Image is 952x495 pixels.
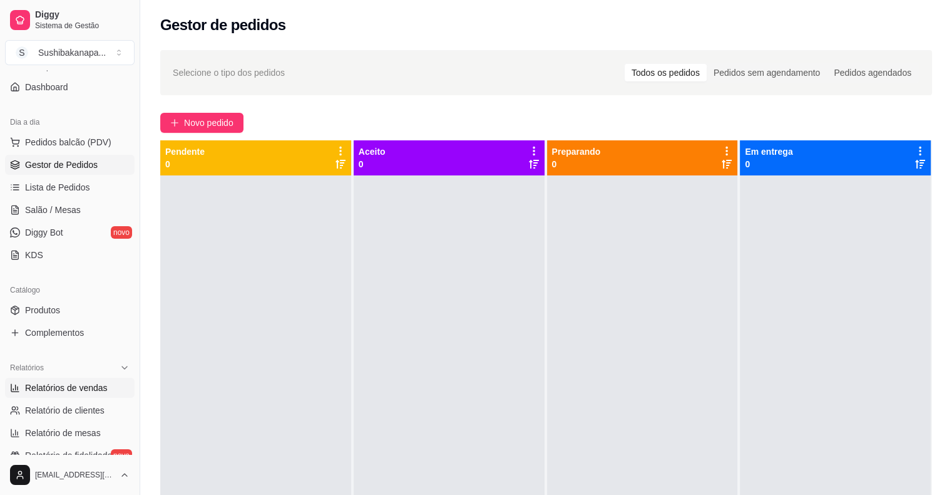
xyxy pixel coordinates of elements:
p: Aceito [359,145,386,158]
span: Produtos [25,304,60,316]
div: Sushibakanapa ... [38,46,106,59]
h2: Gestor de pedidos [160,15,286,35]
span: Pedidos balcão (PDV) [25,136,111,148]
button: Pedidos balcão (PDV) [5,132,135,152]
p: Preparando [552,145,601,158]
a: Relatório de mesas [5,423,135,443]
span: Salão / Mesas [25,204,81,216]
button: Select a team [5,40,135,65]
a: Gestor de Pedidos [5,155,135,175]
a: Salão / Mesas [5,200,135,220]
span: Dashboard [25,81,68,93]
p: 0 [552,158,601,170]
button: [EMAIL_ADDRESS][DOMAIN_NAME] [5,460,135,490]
span: Novo pedido [184,116,233,130]
a: Dashboard [5,77,135,97]
span: Relatórios [10,363,44,373]
span: Relatórios de vendas [25,382,108,394]
p: Em entrega [745,145,792,158]
a: Produtos [5,300,135,320]
span: Relatório de fidelidade [25,449,112,462]
span: Diggy [35,9,130,21]
a: Relatório de clientes [5,400,135,420]
a: KDS [5,245,135,265]
p: 0 [359,158,386,170]
div: Pedidos sem agendamento [707,64,827,81]
div: Todos os pedidos [625,64,707,81]
span: S [16,46,28,59]
span: plus [170,118,179,127]
div: Dia a dia [5,112,135,132]
span: Diggy Bot [25,226,63,239]
a: Relatório de fidelidadenovo [5,445,135,466]
div: Catálogo [5,280,135,300]
a: Relatórios de vendas [5,378,135,398]
button: Novo pedido [160,113,243,133]
span: Relatório de clientes [25,404,105,417]
p: Pendente [165,145,205,158]
p: 0 [745,158,792,170]
p: 0 [165,158,205,170]
span: Selecione o tipo dos pedidos [173,66,285,80]
span: Lista de Pedidos [25,181,90,194]
span: Sistema de Gestão [35,21,130,31]
span: Gestor de Pedidos [25,159,98,171]
span: Relatório de mesas [25,427,101,439]
span: Complementos [25,326,84,339]
a: Lista de Pedidos [5,177,135,197]
span: [EMAIL_ADDRESS][DOMAIN_NAME] [35,470,115,480]
span: KDS [25,249,43,261]
div: Pedidos agendados [827,64,918,81]
a: Diggy Botnovo [5,222,135,242]
a: DiggySistema de Gestão [5,5,135,35]
a: Complementos [5,323,135,343]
